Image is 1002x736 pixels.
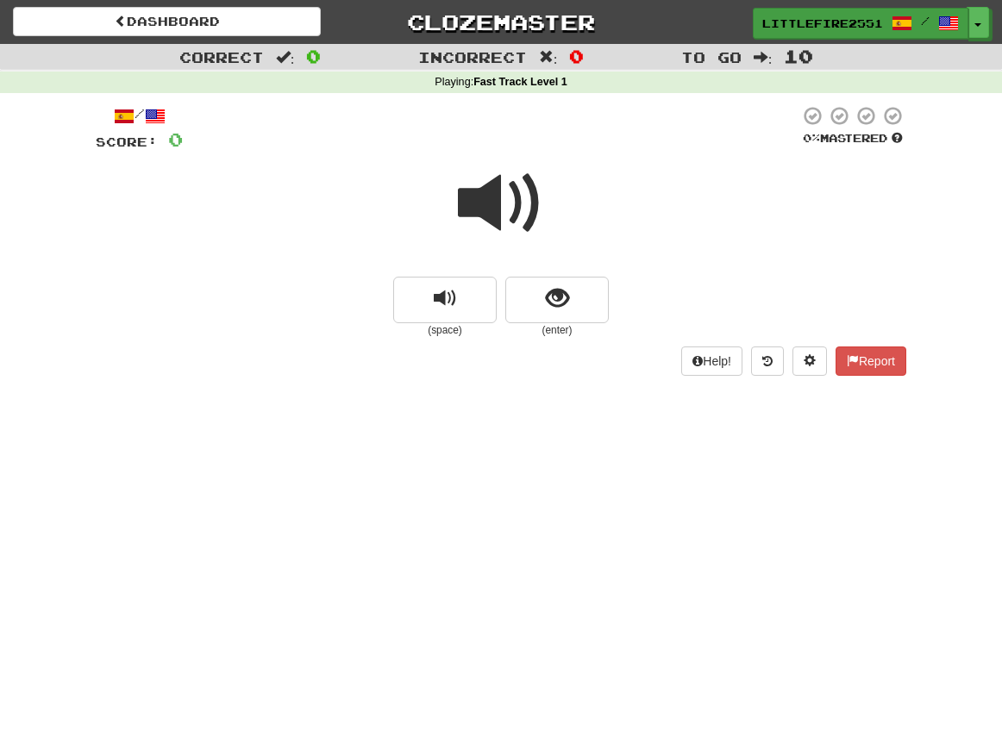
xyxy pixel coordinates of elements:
span: 10 [784,46,813,66]
a: Clozemaster [347,7,654,37]
button: Help! [681,346,742,376]
button: replay audio [393,277,497,323]
span: 0 [569,46,584,66]
strong: Fast Track Level 1 [473,76,567,88]
span: 0 [306,46,321,66]
span: : [539,50,558,65]
span: Incorrect [418,48,527,65]
span: To go [681,48,742,65]
span: LittleFire2551 [762,16,883,31]
span: Correct [179,48,264,65]
span: Score: [96,134,158,149]
span: 0 % [803,131,820,145]
button: Report [836,346,906,376]
div: / [96,105,183,127]
small: (enter) [505,323,609,338]
a: Dashboard [13,7,321,36]
span: / [921,15,930,27]
a: LittleFire2551 / [753,8,968,39]
span: : [754,50,773,65]
div: Mastered [799,131,906,147]
span: : [276,50,295,65]
button: Round history (alt+y) [751,346,784,376]
button: show sentence [505,277,609,323]
span: 0 [168,128,183,150]
small: (space) [393,323,497,338]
